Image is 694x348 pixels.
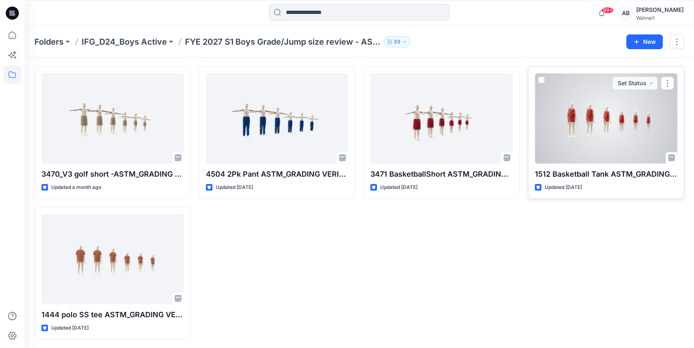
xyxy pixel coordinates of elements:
[380,183,418,192] p: Updated [DATE]
[636,5,684,15] div: [PERSON_NAME]
[618,6,633,20] div: AB
[41,168,184,180] p: 3470_V3 golf short -ASTM_GRADING VERIFICATION1
[41,309,184,321] p: 1444 polo SS tee ASTM_GRADING VERIFICATION
[636,15,684,21] div: Walmart
[185,36,380,48] p: FYE 2027 S1 Boys Grade/Jump size review - ASTM grades
[535,168,677,180] p: 1512 Basketball Tank ASTM_GRADING VERIFICATION
[206,168,348,180] p: 4504 2Pk Pant ASTM_GRADING VERIFICATION
[41,214,184,304] a: 1444 polo SS tee ASTM_GRADING VERIFICATION
[34,36,64,48] a: Folders
[370,168,513,180] p: 3471 BasketballShort ASTM_GRADING VERIFICATION1
[535,73,677,164] a: 1512 Basketball Tank ASTM_GRADING VERIFICATION
[41,73,184,164] a: 3470_V3 golf short -ASTM_GRADING VERIFICATION1
[206,73,348,164] a: 4504 2Pk Pant ASTM_GRADING VERIFICATION
[216,183,253,192] p: Updated [DATE]
[82,36,167,48] a: IFG_D24_Boys Active
[545,183,582,192] p: Updated [DATE]
[601,7,614,14] span: 99+
[394,37,400,46] p: 33
[51,183,101,192] p: Updated a month ago
[370,73,513,164] a: 3471 BasketballShort ASTM_GRADING VERIFICATION1
[626,34,663,49] button: New
[384,36,411,48] button: 33
[51,324,89,332] p: Updated [DATE]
